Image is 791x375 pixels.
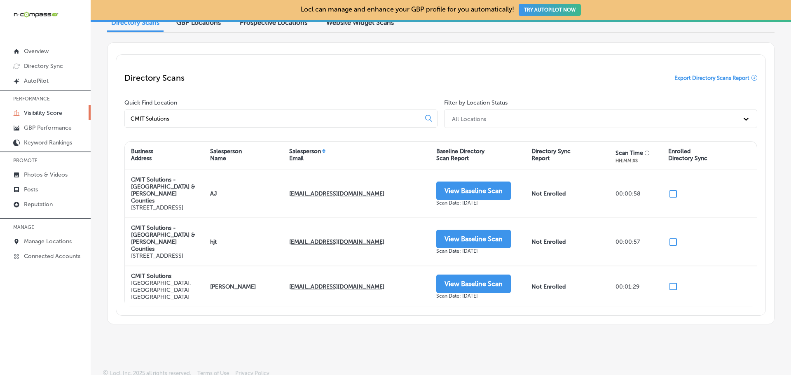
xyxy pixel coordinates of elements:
[210,238,217,245] strong: hjt
[131,273,171,280] strong: CMIT Solutions
[436,200,511,206] div: Scan Date: [DATE]
[525,266,610,307] div: Not Enrolled
[131,280,198,300] p: [GEOGRAPHIC_DATA], [GEOGRAPHIC_DATA] [GEOGRAPHIC_DATA]
[531,148,571,162] div: Directory Sync Report
[436,188,511,195] a: View Baseline Scan
[240,19,307,26] span: Prospective Locations
[326,19,394,26] span: Website Widget Scans
[436,281,511,288] a: View Baseline Scan
[131,148,153,162] div: Business Address
[615,149,643,156] div: Scan Time
[519,4,581,16] button: TRY AUTOPILOT NOW
[525,218,610,266] div: Not Enrolled
[13,11,59,19] img: 660ab0bf-5cc7-4cb8-ba1c-48b5ae0f18e60NCTV_CLogo_TV_Black_-500x88.png
[436,236,511,243] a: View Baseline Scan
[24,77,49,84] p: AutoPilot
[176,19,221,26] span: GBP Locations
[436,230,511,248] button: View Baseline Scan
[615,158,652,163] div: HH:MM:SS
[131,252,198,259] p: [STREET_ADDRESS]
[24,238,72,245] p: Manage Locations
[436,248,511,254] div: Scan Date: [DATE]
[130,115,419,122] input: All Locations
[131,224,195,252] strong: CMIT Solutions - [GEOGRAPHIC_DATA] & [PERSON_NAME] Counties
[210,148,242,162] div: Salesperson Name
[24,109,62,116] p: Visibility Score
[210,283,256,290] strong: [PERSON_NAME]
[436,275,511,293] button: View Baseline Scan
[289,238,384,245] strong: [EMAIL_ADDRESS][DOMAIN_NAME]
[131,204,198,211] p: [STREET_ADDRESS]
[24,253,80,260] p: Connected Accounts
[111,19,159,26] span: Directory Scans
[444,99,508,106] label: Filter by Location Status
[210,190,217,197] strong: AJ
[24,48,49,55] p: Overview
[436,182,511,200] button: View Baseline Scan
[289,283,384,290] strong: [EMAIL_ADDRESS][DOMAIN_NAME]
[289,148,321,162] div: Salesperson Email
[436,293,511,299] div: Scan Date: [DATE]
[24,124,72,131] p: GBP Performance
[615,238,640,245] p: 00:00:57
[525,170,610,217] div: Not Enrolled
[452,115,486,122] div: All Locations
[668,148,707,162] div: Enrolled Directory Sync
[124,99,177,106] label: Quick Find Location
[289,190,384,197] strong: [EMAIL_ADDRESS][DOMAIN_NAME]
[124,73,185,83] p: Directory Scans
[24,63,63,70] p: Directory Sync
[436,148,484,162] div: Baseline Directory Scan Report
[615,283,639,290] p: 00:01:29
[615,190,640,197] p: 00:00:58
[24,201,53,208] p: Reputation
[24,186,38,193] p: Posts
[674,75,749,81] span: Export Directory Scans Report
[645,149,652,154] button: Displays the total time taken to generate this report.
[131,176,195,204] strong: CMIT Solutions - [GEOGRAPHIC_DATA] & [PERSON_NAME] Counties
[24,171,68,178] p: Photos & Videos
[24,139,72,146] p: Keyword Rankings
